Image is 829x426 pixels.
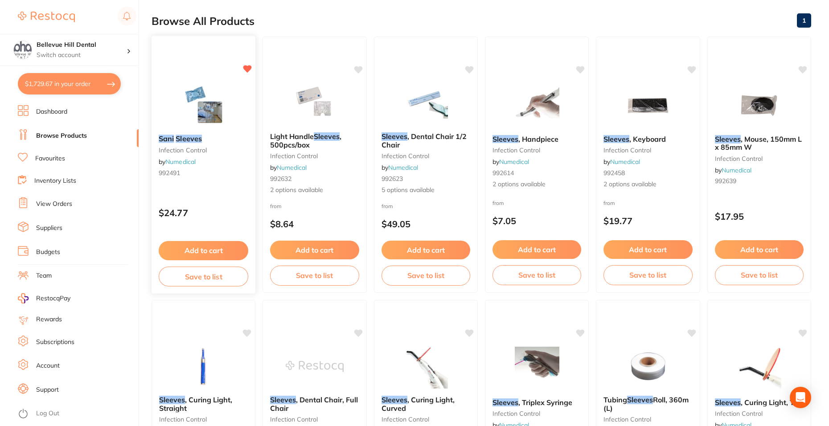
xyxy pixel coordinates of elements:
[18,73,121,94] button: $1,729.67 in your order
[159,416,248,423] small: infection control
[159,147,248,154] small: infection control
[174,82,233,127] img: Sani Sleeves
[492,265,581,285] button: Save to list
[36,107,67,116] a: Dashboard
[730,83,788,128] img: Sleeves, Mouse, 150mm L x 85mm W
[715,155,804,162] small: infection control
[715,265,804,285] button: Save to list
[610,158,640,166] a: Numedical
[492,169,514,177] span: 992614
[722,166,751,174] a: Numedical
[492,398,581,406] b: Sleeves, Triplex Syringe
[499,158,529,166] a: Numedical
[629,135,666,143] span: , Keyboard
[603,158,640,166] span: by
[159,395,185,404] em: Sleeves
[159,158,196,166] span: by
[270,219,359,229] p: $8.64
[603,416,692,423] small: infection control
[382,395,407,404] em: Sleeves
[715,410,804,417] small: infection control
[270,203,282,209] span: from
[176,134,202,143] em: Sleeves
[35,154,65,163] a: Favourites
[382,395,455,412] span: , Curing Light, Curved
[627,395,653,404] em: Sleeves
[159,395,232,412] span: , Curing Light, Straight
[715,166,751,174] span: by
[397,344,455,389] img: Sleeves, Curing Light, Curved
[270,132,341,149] span: , 500pcs/box
[382,175,403,183] span: 992623
[36,385,59,394] a: Support
[36,200,72,209] a: View Orders
[382,152,470,160] small: infection control
[492,135,518,143] em: Sleeves
[270,175,291,183] span: 992632
[152,15,254,28] h2: Browse All Products
[715,211,804,221] p: $17.95
[18,293,70,303] a: RestocqPay
[397,81,455,125] img: Sleeves, Dental Chair 1/2 Chair
[492,147,581,154] small: infection control
[388,164,418,172] a: Numedical
[314,132,340,141] em: Sleeves
[159,169,180,177] span: 992491
[18,407,136,421] button: Log Out
[619,83,677,128] img: Sleeves, Keyboard
[382,203,393,209] span: from
[277,164,307,172] a: Numedical
[382,219,470,229] p: $49.05
[603,147,692,154] small: infection control
[603,216,692,226] p: $19.77
[603,180,692,189] span: 2 options available
[603,169,625,177] span: 992458
[36,248,60,257] a: Budgets
[270,416,359,423] small: infection control
[492,398,518,407] em: Sleeves
[36,131,87,140] a: Browse Products
[159,208,248,218] p: $24.77
[270,132,359,149] b: Light Handle Sleeves, 500pcs/box
[36,409,59,418] a: Log Out
[36,224,62,233] a: Suppliers
[518,135,558,143] span: , Handpiece
[159,241,248,260] button: Add to cart
[382,241,470,259] button: Add to cart
[159,396,248,412] b: Sleeves, Curing Light, Straight
[270,186,359,195] span: 2 options available
[382,416,470,423] small: infection control
[36,361,60,370] a: Account
[382,132,467,149] span: , Dental Chair 1/2 Chair
[508,83,566,128] img: Sleeves, Handpiece
[492,240,581,259] button: Add to cart
[36,271,52,280] a: Team
[270,395,296,404] em: Sleeves
[159,135,248,143] b: Sani Sleeves
[603,135,629,143] em: Sleeves
[492,200,504,206] span: from
[14,41,32,59] img: Bellevue Hill Dental
[36,315,62,324] a: Rewards
[741,398,800,407] span: , Curing Light, Tip
[603,240,692,259] button: Add to cart
[18,293,29,303] img: RestocqPay
[270,395,358,412] span: , Dental Chair, Full Chair
[286,344,344,389] img: Sleeves, Dental Chair, Full Chair
[34,176,76,185] a: Inventory Lists
[603,200,615,206] span: from
[382,164,418,172] span: by
[603,395,689,412] span: Roll, 360m (L)
[37,41,127,49] h4: Bellevue Hill Dental
[270,266,359,285] button: Save to list
[715,135,741,143] em: Sleeves
[790,387,811,408] div: Open Intercom Messenger
[270,152,359,160] small: infection control
[175,344,233,389] img: Sleeves, Curing Light, Straight
[619,344,677,389] img: Tubing Sleeves Roll, 360m (L)
[492,135,581,143] b: Sleeves, Handpiece
[18,12,75,22] img: Restocq Logo
[715,177,736,185] span: 992639
[165,158,196,166] a: Numedical
[715,398,741,407] em: Sleeves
